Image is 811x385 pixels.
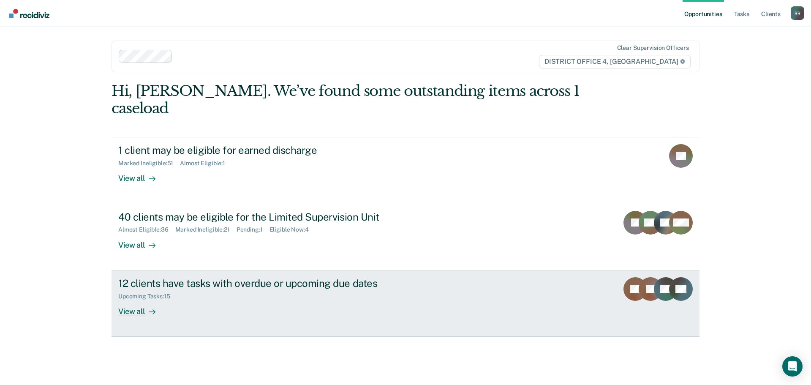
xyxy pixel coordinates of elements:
[118,211,415,223] div: 40 clients may be eligible for the Limited Supervision Unit
[269,226,316,233] div: Eligible Now : 4
[112,204,699,270] a: 40 clients may be eligible for the Limited Supervision UnitAlmost Eligible:36Marked Ineligible:21...
[118,293,177,300] div: Upcoming Tasks : 15
[118,167,166,183] div: View all
[118,226,175,233] div: Almost Eligible : 36
[180,160,232,167] div: Almost Eligible : 1
[112,82,582,117] div: Hi, [PERSON_NAME]. We’ve found some outstanding items across 1 caseload
[617,44,689,52] div: Clear supervision officers
[175,226,237,233] div: Marked Ineligible : 21
[112,270,699,337] a: 12 clients have tasks with overdue or upcoming due datesUpcoming Tasks:15View all
[791,6,804,20] div: R R
[118,233,166,250] div: View all
[782,356,803,377] div: Open Intercom Messenger
[539,55,691,68] span: DISTRICT OFFICE 4, [GEOGRAPHIC_DATA]
[118,300,166,316] div: View all
[118,277,415,289] div: 12 clients have tasks with overdue or upcoming due dates
[791,6,804,20] button: Profile dropdown button
[9,9,49,18] img: Recidiviz
[237,226,269,233] div: Pending : 1
[118,144,415,156] div: 1 client may be eligible for earned discharge
[112,137,699,204] a: 1 client may be eligible for earned dischargeMarked Ineligible:51Almost Eligible:1View all
[118,160,180,167] div: Marked Ineligible : 51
